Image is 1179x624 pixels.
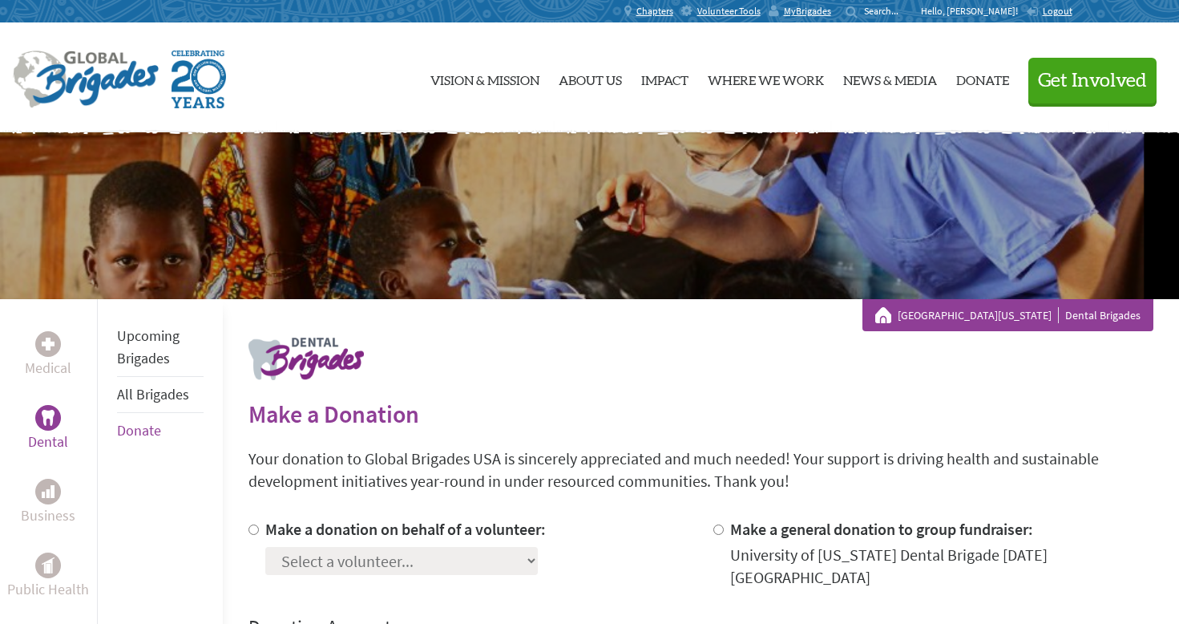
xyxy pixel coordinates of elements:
div: Dental Brigades [875,307,1141,323]
a: All Brigades [117,385,189,403]
span: Logout [1043,5,1072,17]
p: Business [21,504,75,527]
a: Donate [117,421,161,440]
a: Logout [1026,5,1072,18]
img: Global Brigades Logo [13,51,159,108]
img: logo-dental.png [248,338,364,380]
label: Make a donation on behalf of a volunteer: [265,519,546,539]
span: Volunteer Tools [697,5,761,18]
a: About Us [559,36,622,120]
span: Get Involved [1038,71,1147,91]
p: Dental [28,431,68,453]
p: Public Health [7,578,89,601]
li: Donate [117,413,204,448]
span: MyBrigades [784,5,831,18]
img: Business [42,485,55,498]
div: Medical [35,331,61,357]
span: Chapters [636,5,673,18]
a: Where We Work [708,36,824,120]
a: Upcoming Brigades [117,326,180,367]
a: MedicalMedical [25,331,71,379]
a: Impact [641,36,688,120]
a: [GEOGRAPHIC_DATA][US_STATE] [898,307,1059,323]
button: Get Involved [1028,58,1157,103]
li: Upcoming Brigades [117,318,204,377]
a: DentalDental [28,405,68,453]
h2: Make a Donation [248,399,1153,428]
p: Hello, [PERSON_NAME]! [921,5,1026,18]
p: Medical [25,357,71,379]
img: Public Health [42,557,55,573]
div: Dental [35,405,61,431]
div: University of [US_STATE] Dental Brigade [DATE] [GEOGRAPHIC_DATA] [730,544,1153,589]
p: Your donation to Global Brigades USA is sincerely appreciated and much needed! Your support is dr... [248,448,1153,492]
img: Medical [42,338,55,350]
a: News & Media [843,36,937,120]
a: BusinessBusiness [21,479,75,527]
img: Dental [42,410,55,425]
a: Vision & Mission [430,36,539,120]
a: Public HealthPublic Health [7,553,89,601]
img: Global Brigades Celebrating 20 Years [172,51,226,108]
a: Donate [956,36,1009,120]
div: Business [35,479,61,504]
li: All Brigades [117,377,204,413]
label: Make a general donation to group fundraiser: [730,519,1033,539]
div: Public Health [35,553,61,578]
input: Search... [864,5,910,17]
